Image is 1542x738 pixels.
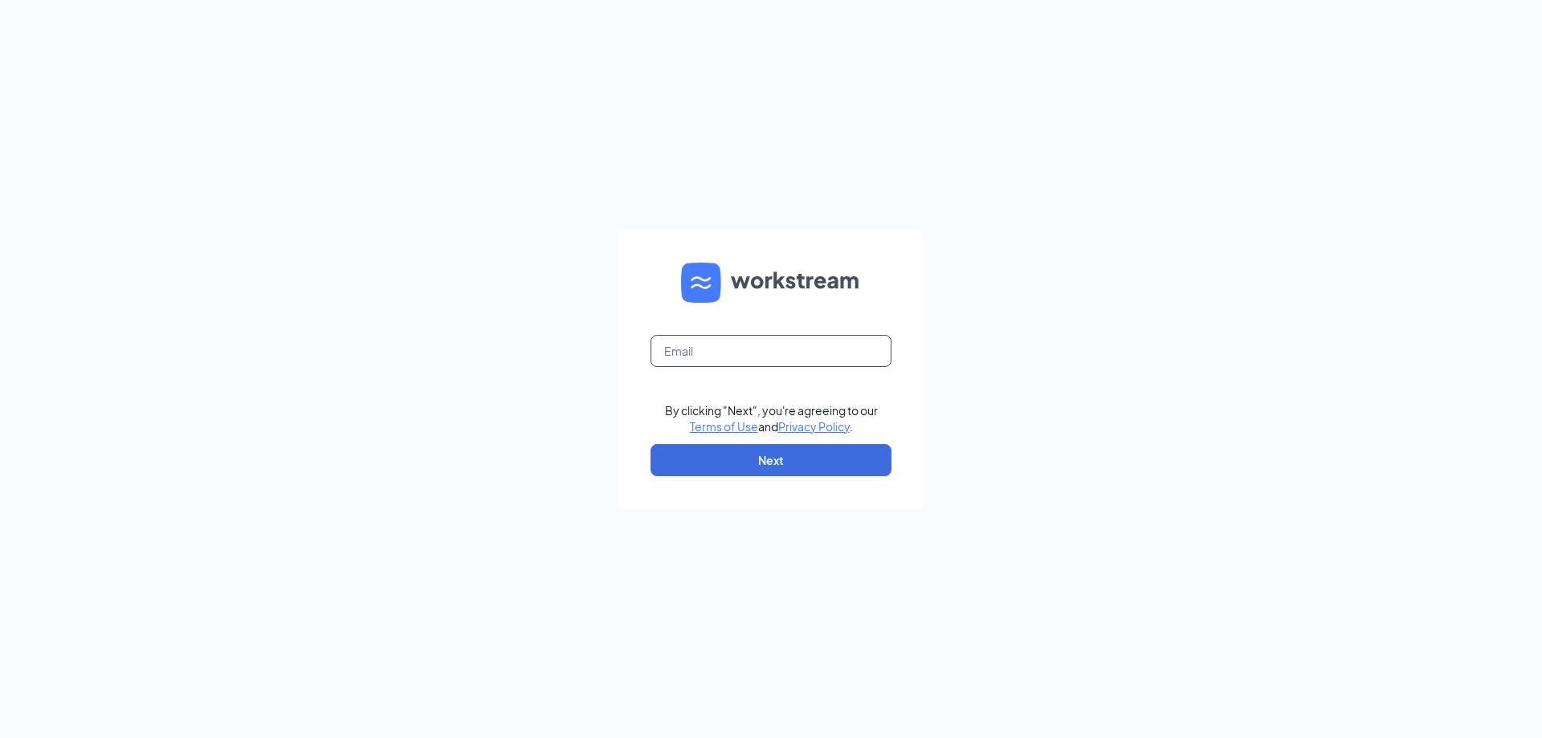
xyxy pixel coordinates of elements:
a: Privacy Policy [778,419,850,434]
a: Terms of Use [690,419,758,434]
button: Next [651,444,891,476]
div: By clicking "Next", you're agreeing to our and . [665,402,878,434]
input: Email [651,335,891,367]
img: WS logo and Workstream text [681,263,861,303]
